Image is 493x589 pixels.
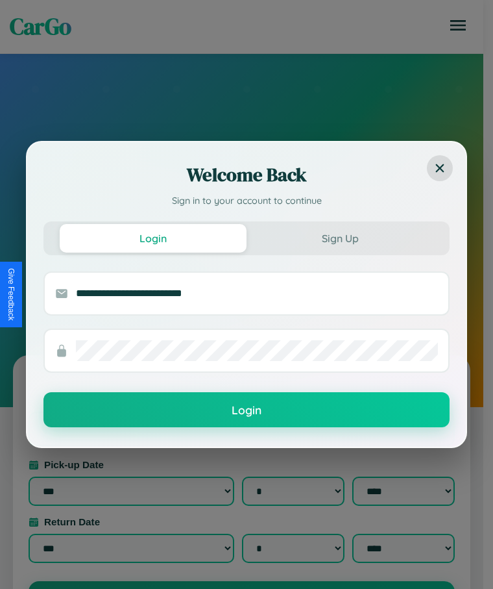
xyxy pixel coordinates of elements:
[60,224,246,253] button: Login
[43,194,450,208] p: Sign in to your account to continue
[43,162,450,188] h2: Welcome Back
[43,392,450,427] button: Login
[6,268,16,321] div: Give Feedback
[246,224,433,253] button: Sign Up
